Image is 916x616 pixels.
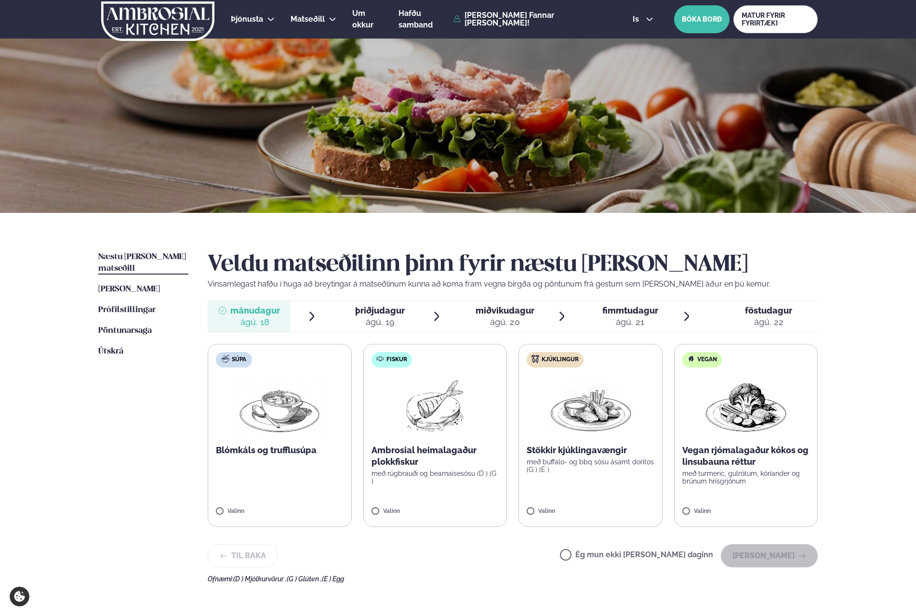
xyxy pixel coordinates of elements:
[100,1,215,41] img: logo
[208,278,818,290] p: Vinsamlegast hafðu í huga að breytingar á matseðlinum kunna að koma fram vegna birgða og pöntunum...
[208,544,278,567] button: Til baka
[230,316,280,328] div: ágú. 18
[208,251,818,278] h2: Veldu matseðilinn þinn fyrir næstu [PERSON_NAME]
[98,325,152,337] a: Pöntunarsaga
[291,13,325,25] a: Matseðill
[633,15,642,23] span: is
[230,305,280,315] span: mánudagur
[222,355,229,363] img: soup.svg
[98,327,152,335] span: Pöntunarsaga
[398,9,433,29] span: Hafðu samband
[355,316,405,328] div: ágú. 19
[548,375,633,437] img: Chicken-wings-legs.png
[10,587,29,606] a: Cookie settings
[745,316,792,328] div: ágú. 22
[527,445,654,456] p: Stökkir kjúklingavængir
[98,346,123,357] a: Útskrá
[231,13,263,25] a: Þjónusta
[372,445,499,468] p: Ambrosial heimalagaður plokkfiskur
[476,305,534,315] span: miðvikudagur
[386,356,407,364] span: Fiskur
[398,8,448,31] a: Hafðu samband
[98,284,160,295] a: [PERSON_NAME]
[208,575,818,583] div: Ofnæmi:
[531,355,539,363] img: chicken.svg
[355,305,405,315] span: þriðjudagur
[476,316,534,328] div: ágú. 20
[291,14,325,24] span: Matseðill
[687,355,695,363] img: Vegan.svg
[697,356,717,364] span: Vegan
[745,305,792,315] span: föstudagur
[542,356,579,364] span: Kjúklingur
[98,306,156,314] span: Prófílstillingar
[602,316,658,328] div: ágú. 21
[602,305,658,315] span: fimmtudagur
[372,470,499,485] p: með rúgbrauði og bearnaisesósu (D ) (G )
[216,445,344,456] p: Blómkáls og trufflusúpa
[674,5,730,33] button: BÓKA BORÐ
[704,375,788,437] img: Vegan.png
[232,356,246,364] span: Súpa
[682,470,810,485] p: með turmeric, gulrótum, kóríander og brúnum hrísgrjónum
[233,575,287,583] span: (D ) Mjólkurvörur ,
[98,253,186,273] span: Næstu [PERSON_NAME] matseðill
[98,285,160,293] span: [PERSON_NAME]
[404,375,466,437] img: fish.png
[625,15,661,23] button: is
[231,14,263,24] span: Þjónusta
[682,445,810,468] p: Vegan rjómalagaður kókos og linsubauna réttur
[237,375,322,437] img: Soup.png
[453,12,611,27] a: [PERSON_NAME] Fannar [PERSON_NAME]!
[733,5,818,33] a: MATUR FYRIR FYRIRTÆKI
[376,355,384,363] img: fish.svg
[322,575,344,583] span: (E ) Egg
[98,304,156,316] a: Prófílstillingar
[352,8,383,31] a: Um okkur
[98,251,188,275] a: Næstu [PERSON_NAME] matseðill
[527,458,654,473] p: með buffalo- og bbq sósu ásamt doritos (G ) (E )
[352,9,373,29] span: Um okkur
[98,347,123,355] span: Útskrá
[721,544,818,567] button: [PERSON_NAME]
[287,575,322,583] span: (G ) Glúten ,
